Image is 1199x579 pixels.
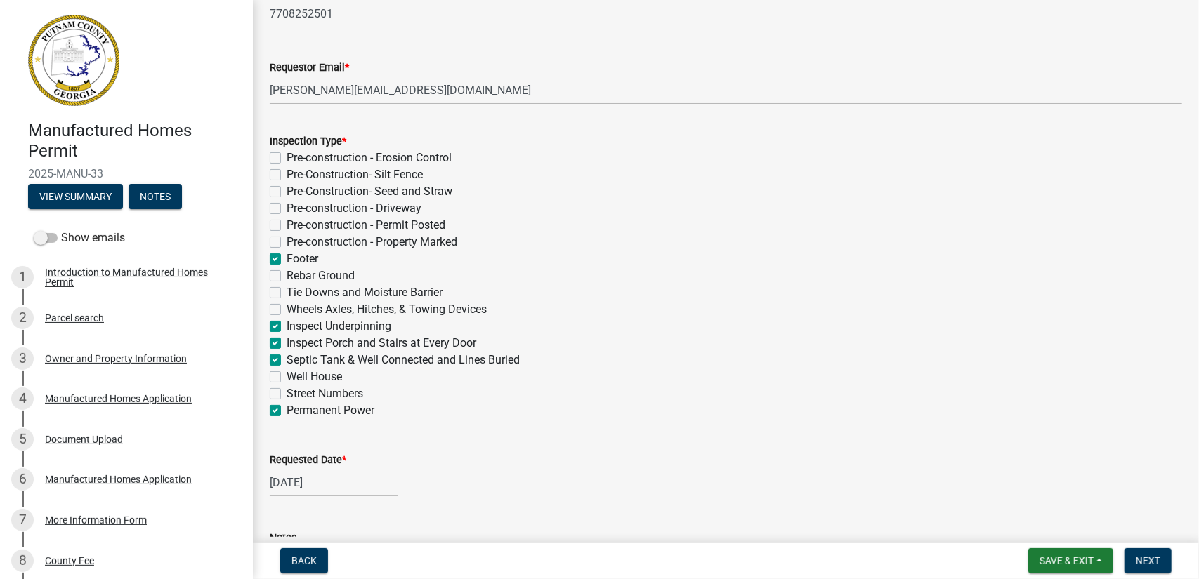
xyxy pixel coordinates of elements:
div: 2 [11,307,34,329]
div: Manufactured Homes Application [45,394,192,404]
button: Notes [129,184,182,209]
wm-modal-confirm: Summary [28,192,123,203]
span: Back [291,555,317,566]
div: 6 [11,468,34,491]
label: Pre-construction - Driveway [287,200,421,217]
label: Street Numbers [287,385,363,402]
label: Pre-Construction- Seed and Straw [287,183,452,200]
label: Rebar Ground [287,267,355,284]
div: 8 [11,550,34,572]
label: Septic Tank & Well Connected and Lines Buried [287,352,520,368]
button: Back [280,548,328,573]
div: More Information Form [45,515,147,525]
input: mm/dd/yyyy [270,468,398,497]
div: Manufactured Homes Application [45,474,192,484]
div: 7 [11,509,34,531]
wm-modal-confirm: Notes [129,192,182,203]
div: Introduction to Manufactured Homes Permit [45,267,230,287]
div: Parcel search [45,313,104,323]
h4: Manufactured Homes Permit [28,121,242,161]
span: Save & Exit [1040,555,1094,566]
div: 1 [11,266,34,288]
label: Well House [287,368,342,385]
label: Footer [287,251,318,267]
button: Save & Exit [1028,548,1113,573]
label: Wheels Axles, Hitches, & Towing Devices [287,301,487,318]
label: Inspection Type [270,137,346,147]
label: Pre-Construction- Silt Fence [287,166,423,183]
label: Requested Date [270,455,346,465]
img: Putnam County, Georgia [28,15,119,106]
label: Pre-construction - Property Marked [287,234,457,251]
div: Owner and Property Information [45,354,187,364]
button: View Summary [28,184,123,209]
div: Document Upload [45,434,123,444]
div: 4 [11,387,34,410]
label: Pre-construction - Permit Posted [287,217,445,234]
div: 5 [11,428,34,451]
button: Next [1125,548,1172,573]
div: 3 [11,347,34,370]
div: County Fee [45,556,94,566]
label: Inspect Underpinning [287,318,391,335]
label: Show emails [34,229,125,246]
label: Notes [270,533,296,543]
label: Inspect Porch and Stairs at Every Door [287,335,476,352]
label: Permanent Power [287,402,374,419]
label: Requestor Email [270,63,349,73]
span: Next [1136,555,1160,566]
label: Pre-construction - Erosion Control [287,149,452,166]
span: 2025-MANU-33 [28,167,225,180]
label: Tie Downs and Moisture Barrier [287,284,443,301]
